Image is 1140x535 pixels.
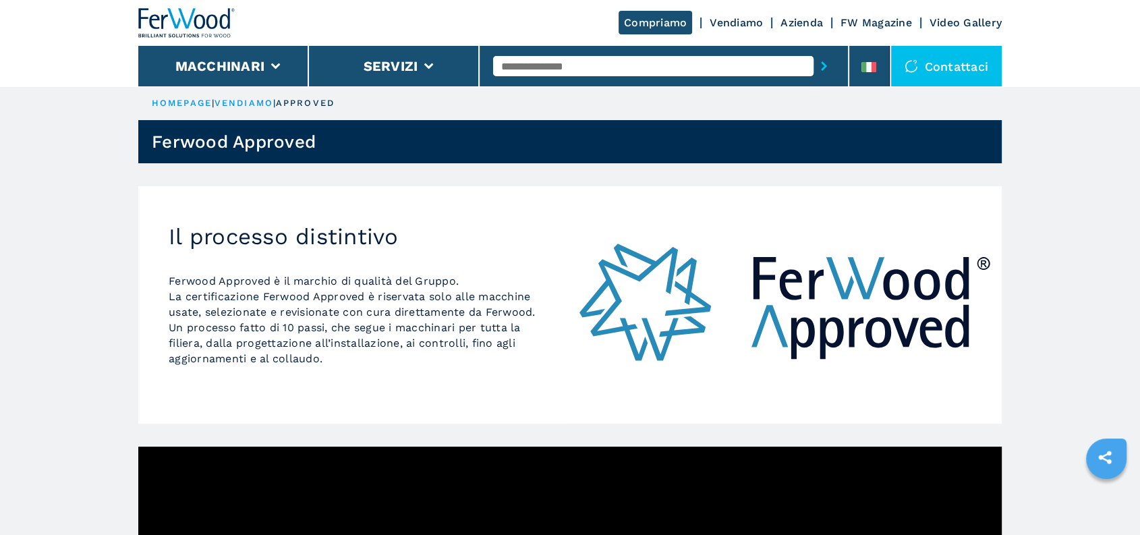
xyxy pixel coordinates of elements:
img: Ferwood [138,8,235,38]
button: Macchinari [175,58,265,74]
img: Il processo distintivo [570,186,1002,424]
a: FW Magazine [840,16,912,29]
h1: Ferwood Approved [152,131,316,152]
span: | [212,98,215,108]
p: Ferwood Approved è il marchio di qualità del Gruppo. La certificazione Ferwood Approved è riserva... [169,273,540,366]
iframe: Chat [1083,474,1130,525]
button: submit-button [814,51,834,82]
a: sharethis [1088,441,1122,474]
div: Contattaci [891,46,1002,86]
a: HOMEPAGE [152,98,212,108]
button: Servizi [363,58,418,74]
a: Video Gallery [930,16,1002,29]
p: approved [276,97,335,109]
a: Compriamo [619,11,692,34]
a: vendiamo [215,98,273,108]
span: | [273,98,276,108]
img: Contattaci [905,59,918,73]
a: Vendiamo [710,16,763,29]
a: Azienda [780,16,823,29]
h2: Il processo distintivo [169,223,540,250]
